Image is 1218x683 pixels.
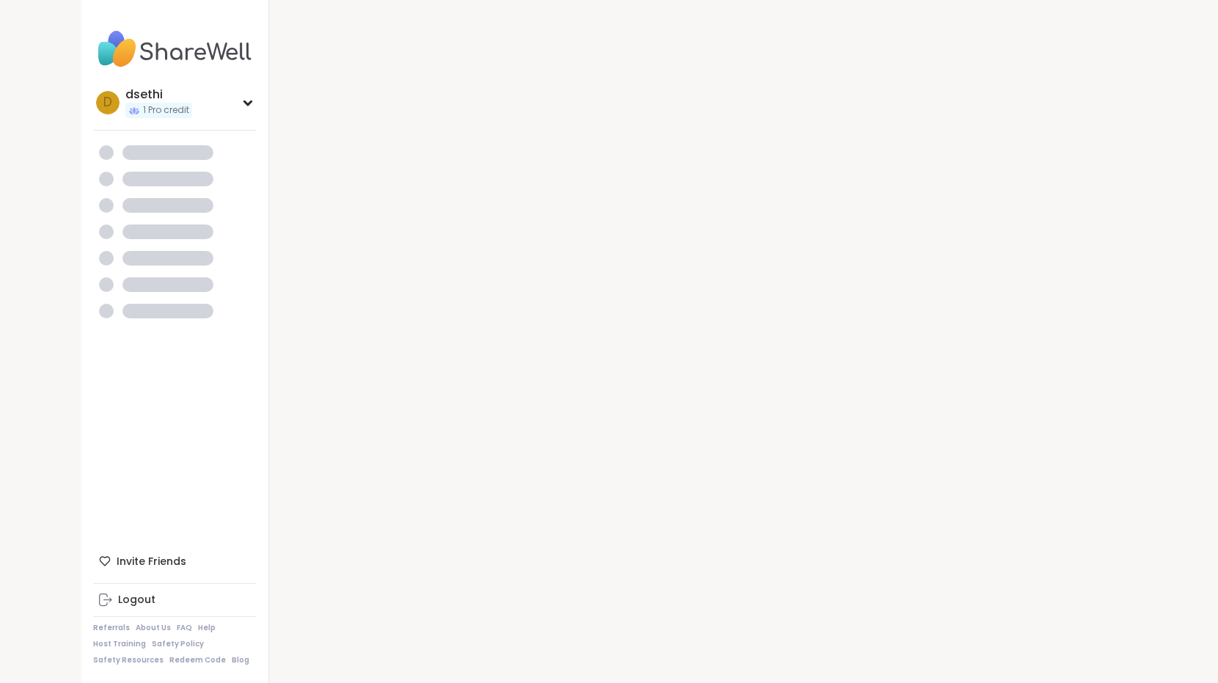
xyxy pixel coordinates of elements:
[198,623,216,633] a: Help
[136,623,171,633] a: About Us
[118,593,155,607] div: Logout
[93,23,257,75] img: ShareWell Nav Logo
[93,655,164,665] a: Safety Resources
[232,655,249,665] a: Blog
[152,639,204,649] a: Safety Policy
[103,93,112,112] span: d
[93,548,257,574] div: Invite Friends
[93,639,146,649] a: Host Training
[169,655,226,665] a: Redeem Code
[125,87,192,103] div: dsethi
[93,623,130,633] a: Referrals
[93,587,257,613] a: Logout
[143,104,189,117] span: 1 Pro credit
[177,623,192,633] a: FAQ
